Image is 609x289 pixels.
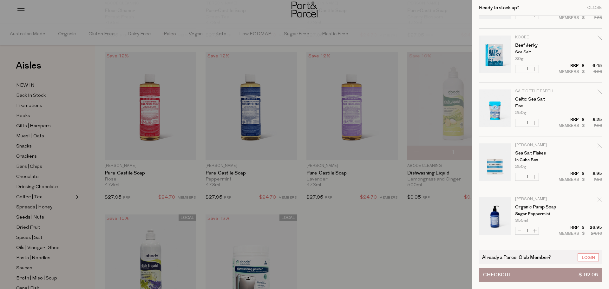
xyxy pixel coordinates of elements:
[515,205,564,209] a: Organic Pump Soap
[515,165,526,169] span: 250g
[579,268,598,281] span: $ 92.05
[515,197,564,201] p: [PERSON_NAME]
[578,253,599,261] a: Login
[523,65,531,73] input: QTY Beef Jerky
[479,5,519,10] h2: Ready to stock up?
[523,119,531,127] input: QTY Celtic Sea Salt
[598,89,602,97] div: Remove Celtic Sea Salt
[515,89,564,93] p: Salt of The Earth
[523,227,531,234] input: QTY Organic Pump Soap
[515,158,564,162] p: In Cube Box
[515,104,564,108] p: Fine
[515,57,523,61] span: 30g
[587,6,602,10] div: Close
[515,219,528,223] span: 355ml
[515,43,564,48] a: Beef Jerky
[482,253,551,261] span: Already a Parcel Club Member?
[523,173,531,181] input: QTY Sea Salt Flakes
[515,97,564,102] a: Celtic Sea Salt
[598,142,602,151] div: Remove Sea Salt Flakes
[598,35,602,43] div: Remove Beef Jerky
[515,151,564,155] a: Sea Salt Flakes
[515,143,564,147] p: [PERSON_NAME]
[479,268,602,282] button: Checkout$ 92.05
[598,196,602,205] div: Remove Organic Pump Soap
[515,50,564,54] p: Sea Salt
[515,36,564,39] p: KOOEE
[515,212,564,216] p: Sugar Peppermint
[515,111,526,115] span: 250g
[483,268,511,281] span: Checkout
